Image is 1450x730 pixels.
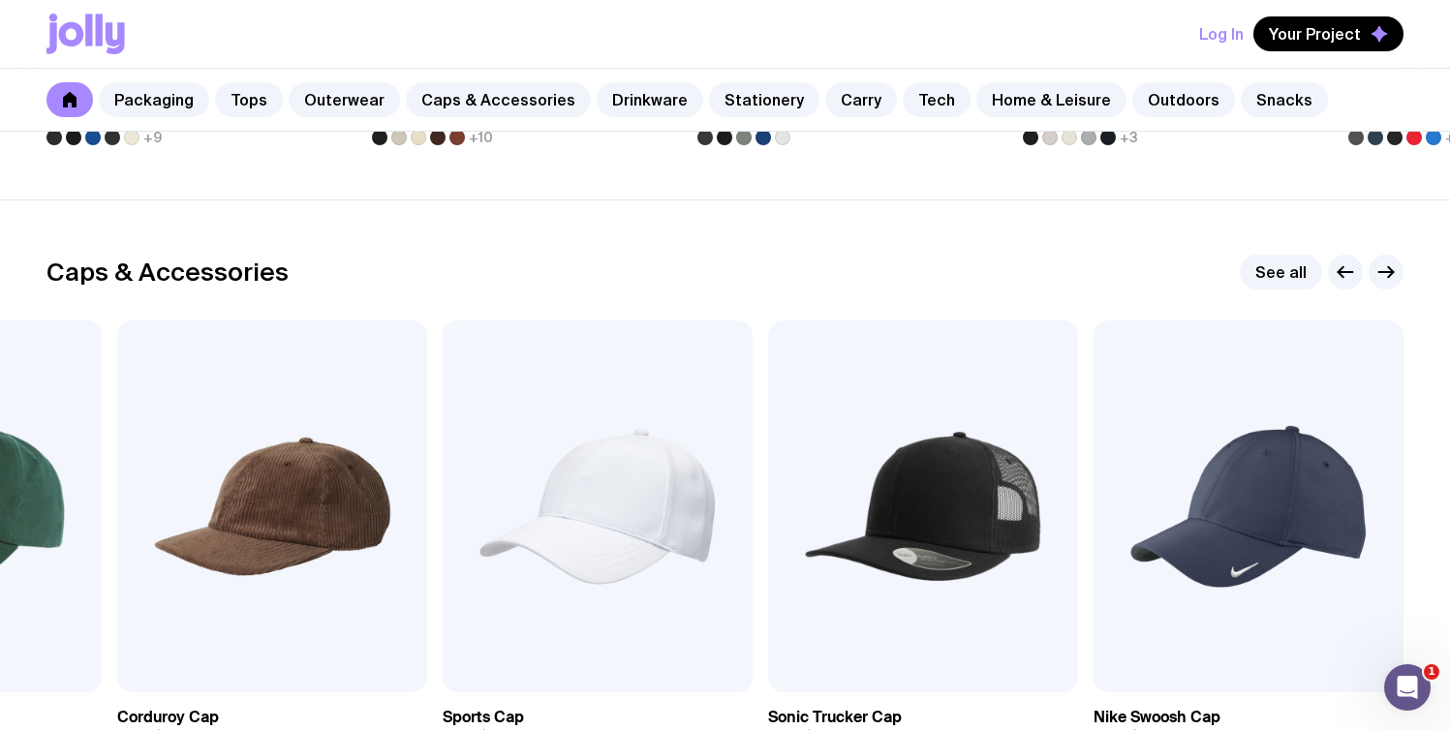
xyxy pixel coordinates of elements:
a: Tops [215,82,283,117]
span: +10 [469,130,493,145]
span: 1 [1424,664,1439,680]
h3: Sonic Trucker Cap [768,708,902,727]
button: Log In [1199,16,1244,51]
a: Packaging [99,82,209,117]
a: Tech [903,82,971,117]
a: Outerwear [289,82,400,117]
h3: Corduroy Cap [117,708,219,727]
a: Outdoors [1132,82,1235,117]
a: Carry [825,82,897,117]
h3: Sports Cap [443,708,524,727]
h3: Nike Swoosh Cap [1094,708,1220,727]
a: Stationery [709,82,819,117]
a: Drinkware [597,82,703,117]
button: Your Project [1253,16,1404,51]
iframe: Intercom live chat [1384,664,1431,711]
a: See all [1240,255,1322,289]
span: +3 [1120,130,1138,145]
a: Home & Leisure [976,82,1126,117]
a: Caps & Accessories [406,82,591,117]
a: Snacks [1241,82,1328,117]
h2: Caps & Accessories [46,258,289,287]
span: +9 [143,130,162,145]
span: Your Project [1269,24,1361,44]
